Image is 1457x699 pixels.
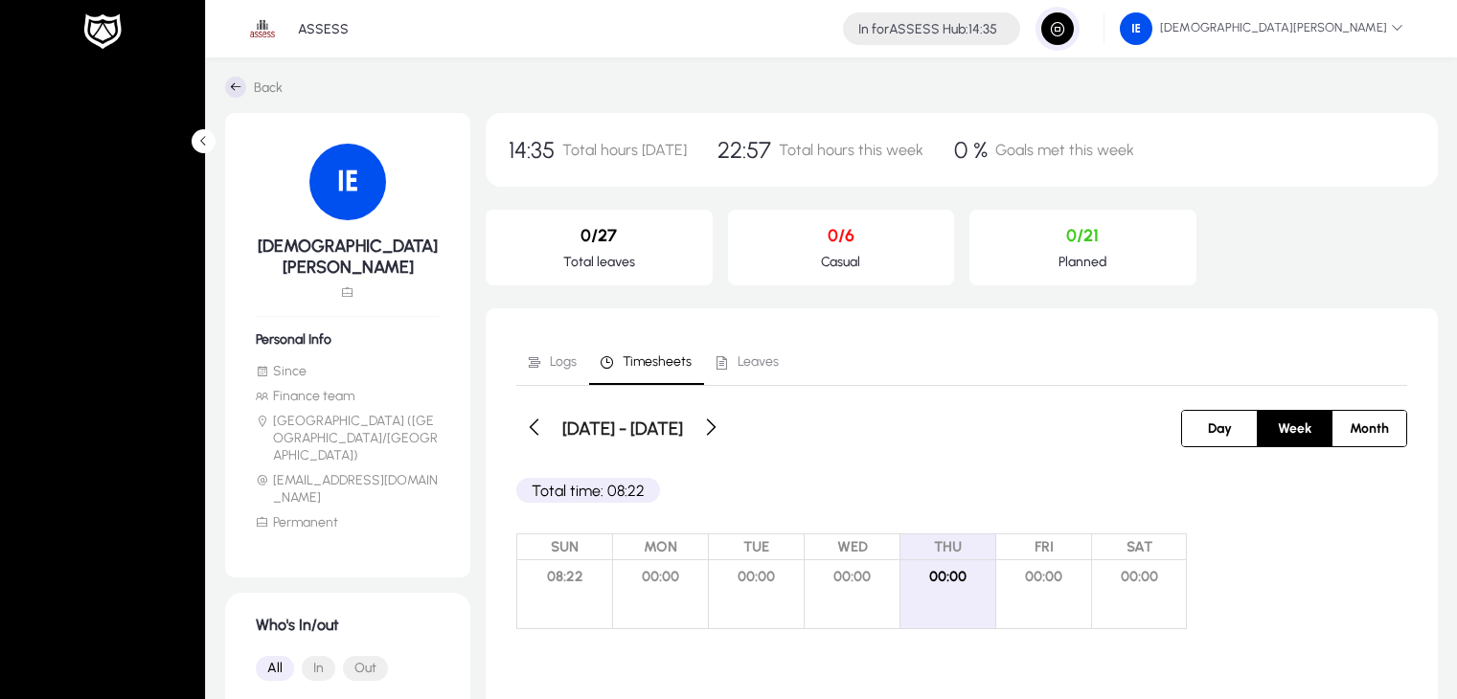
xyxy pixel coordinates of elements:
button: All [256,656,294,681]
button: Out [343,656,388,681]
button: In [302,656,335,681]
span: SUN [517,534,612,560]
span: In for [858,21,889,37]
a: Logs [516,339,589,385]
button: Day [1182,411,1257,446]
span: [DEMOGRAPHIC_DATA][PERSON_NAME] [1120,12,1403,45]
span: Total hours this week [779,141,923,159]
a: Back [225,77,283,98]
button: Week [1258,411,1332,446]
span: 00:00 [805,560,899,593]
button: [DEMOGRAPHIC_DATA][PERSON_NAME] [1104,11,1419,46]
img: 104.png [309,144,386,220]
p: 0/27 [501,225,697,246]
h5: [DEMOGRAPHIC_DATA][PERSON_NAME] [256,236,440,278]
img: white-logo.png [79,11,126,52]
span: Logs [550,355,577,369]
p: 0/6 [743,225,940,246]
li: Permanent [256,514,440,531]
span: 00:00 [996,560,1091,593]
span: Day [1196,411,1243,446]
h6: Personal Info [256,331,440,348]
span: Leaves [738,355,779,369]
h4: ASSESS Hub [858,21,997,37]
h1: Who's In/out [256,616,440,634]
span: WED [805,534,899,560]
li: [GEOGRAPHIC_DATA] ([GEOGRAPHIC_DATA]/[GEOGRAPHIC_DATA]) [256,413,440,464]
span: 00:00 [709,560,804,593]
img: 104.png [1120,12,1152,45]
mat-button-toggle-group: Font Style [256,649,440,688]
a: Timesheets [589,339,704,385]
li: [EMAIL_ADDRESS][DOMAIN_NAME] [256,472,440,507]
span: 00:00 [1092,560,1186,593]
span: 00:00 [900,560,995,593]
span: 22:57 [717,136,771,164]
span: Total hours [DATE] [562,141,687,159]
li: Finance team [256,388,440,405]
span: THU [900,534,995,560]
a: Leaves [704,339,791,385]
h3: [DATE] - [DATE] [562,417,683,440]
p: Total leaves [501,254,697,270]
span: Timesheets [623,355,692,369]
span: 14:35 [968,21,997,37]
span: SAT [1092,534,1186,560]
span: 08:22 [517,560,612,593]
span: TUE [709,534,804,560]
img: 1.png [244,11,281,47]
p: ASSESS [298,21,349,37]
span: MON [613,534,708,560]
li: Since [256,363,440,380]
p: Planned [985,254,1181,270]
span: : [966,21,968,37]
p: 0/21 [985,225,1181,246]
span: FRI [996,534,1091,560]
span: Week [1266,411,1323,446]
p: Casual [743,254,940,270]
span: 0 % [954,136,988,164]
p: Total time: 08:22 [516,478,660,503]
span: 14:35 [509,136,555,164]
span: 00:00 [613,560,708,593]
button: Month [1332,411,1406,446]
span: Goals met this week [995,141,1134,159]
span: Month [1338,411,1400,446]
